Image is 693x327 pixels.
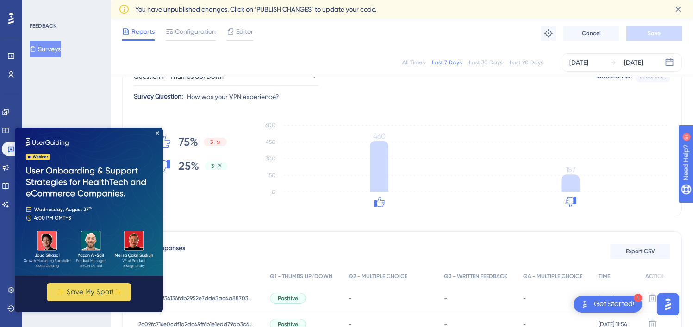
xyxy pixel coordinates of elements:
[402,59,425,66] div: All Times
[187,91,279,102] span: How was your VPN experience?
[270,272,332,280] span: Q1 - THUMBS UP/DOWN
[654,290,682,318] iframe: UserGuiding AI Assistant Launcher
[444,272,507,280] span: Q3 - WRITTEN FEEDBACK
[175,26,216,37] span: Configuration
[267,172,275,179] tspan: 150
[594,299,635,309] div: Get Started!
[134,91,183,102] div: Survey Question:
[63,5,69,12] div: 9+
[563,26,619,41] button: Cancel
[444,294,514,302] div: -
[179,135,198,149] span: 75%
[579,299,590,310] img: launcher-image-alternative-text
[432,59,462,66] div: Last 7 Days
[523,272,582,280] span: Q4 - MULTIPLE CHOICE
[236,26,253,37] span: Editor
[138,295,254,302] span: 47320e29f34136fdb2952e7dde5ac4a88703d410bf6214ed9bc17ba00d1c2c36
[131,26,155,37] span: Reports
[569,57,588,68] div: [DATE]
[626,247,655,255] span: Export CSV
[272,189,275,195] tspan: 0
[610,244,670,259] button: Export CSV
[373,132,386,141] tspan: 460
[32,155,116,173] button: ✨ Save My Spot!✨
[624,57,643,68] div: [DATE]
[141,4,144,7] div: Close Preview
[265,122,275,129] tspan: 600
[566,165,576,174] tspan: 157
[30,22,56,30] div: FEEDBACK
[30,41,61,57] button: Surveys
[135,4,376,15] span: You have unpublished changes. Click on ‘PUBLISH CHANGES’ to update your code.
[510,59,543,66] div: Last 90 Days
[574,296,642,313] div: Open Get Started! checklist, remaining modules: 1
[599,295,627,302] span: [DATE] 11:54
[523,295,526,302] span: -
[648,30,661,37] span: Save
[278,295,298,302] span: Positive
[349,295,351,302] span: -
[349,272,407,280] span: Q2 - MULTIPLE CHOICE
[645,272,666,280] span: ACTION
[266,139,275,145] tspan: 450
[599,272,610,280] span: TIME
[211,162,214,170] span: 3
[634,294,642,302] div: 1
[210,138,213,146] span: 3
[469,59,502,66] div: Last 30 Days
[179,159,199,173] span: 25%
[626,26,682,41] button: Save
[582,30,601,37] span: Cancel
[22,2,58,13] span: Need Help?
[265,155,275,162] tspan: 300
